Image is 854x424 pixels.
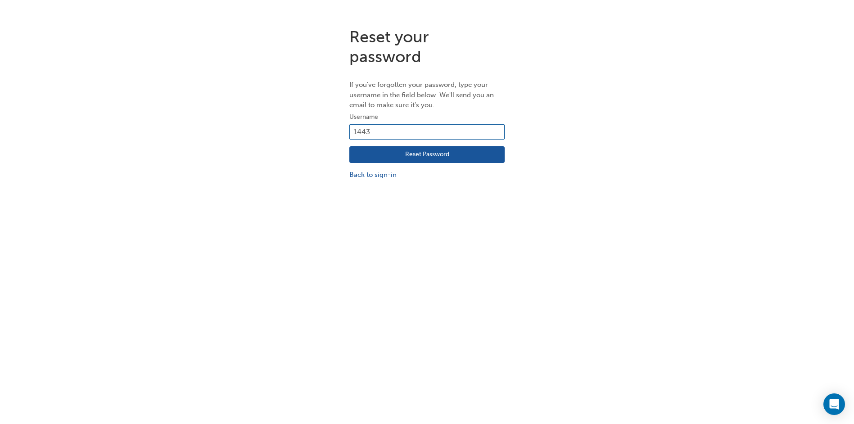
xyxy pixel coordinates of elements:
[349,124,505,140] input: Username
[349,112,505,122] label: Username
[823,393,845,415] div: Open Intercom Messenger
[349,146,505,163] button: Reset Password
[349,27,505,66] h1: Reset your password
[349,170,505,180] a: Back to sign-in
[349,80,505,110] p: If you've forgotten your password, type your username in the field below. We'll send you an email...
